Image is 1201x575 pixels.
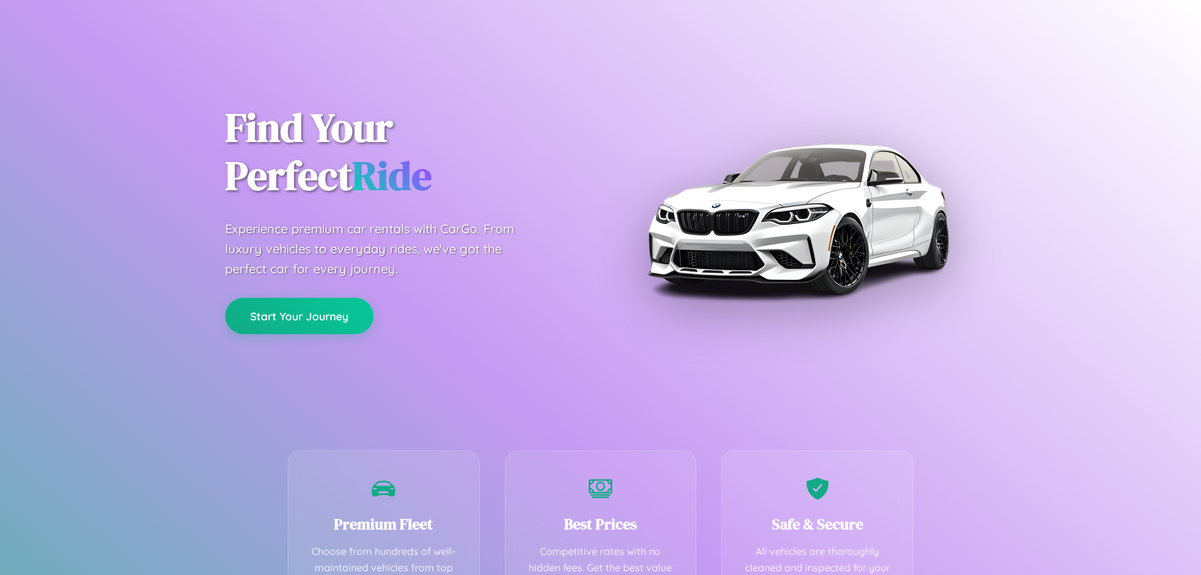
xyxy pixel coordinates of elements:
[524,514,677,534] h3: Best Prices
[307,514,460,534] h3: Premium Fleet
[641,63,954,375] img: Premium BMW car rental vehicle
[225,219,538,279] p: Experience premium car rentals with CarGo. From luxury vehicles to everyday rides, we've got the ...
[225,298,373,334] button: Start Your Journey
[225,104,582,200] h1: Find Your Perfect
[352,148,432,203] span: Ride
[741,514,894,534] h3: Safe & Secure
